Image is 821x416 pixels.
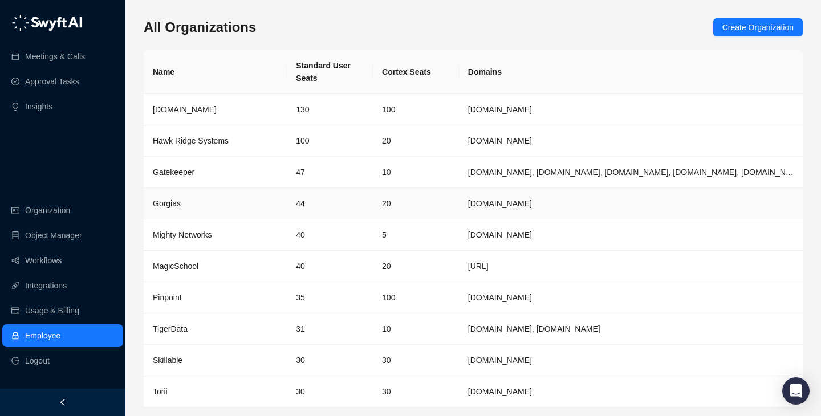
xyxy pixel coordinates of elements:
[25,224,82,247] a: Object Manager
[153,262,198,271] span: MagicSchool
[11,357,19,365] span: logout
[153,230,212,239] span: Mighty Networks
[153,356,182,365] span: Skillable
[373,188,459,219] td: 20
[459,345,803,376] td: skillable.com
[25,249,62,272] a: Workflows
[459,157,803,188] td: gatekeeperhq.com, gatekeeperhq.io, gatekeeper.io, gatekeepervclm.com, gatekeeperhq.co, trygatekee...
[25,95,52,118] a: Insights
[373,50,459,94] th: Cortex Seats
[25,199,70,222] a: Organization
[459,313,803,345] td: timescale.com, tigerdata.com
[287,188,373,219] td: 44
[287,345,373,376] td: 30
[153,168,194,177] span: Gatekeeper
[373,313,459,345] td: 10
[459,188,803,219] td: gorgias.com
[459,282,803,313] td: pinpointhq.com
[459,376,803,407] td: toriihq.com
[25,324,60,347] a: Employee
[459,125,803,157] td: hawkridgesys.com
[713,18,803,36] button: Create Organization
[153,324,188,333] span: TigerData
[144,18,256,36] h3: All Organizations
[25,299,79,322] a: Usage & Billing
[287,157,373,188] td: 47
[153,105,217,114] span: [DOMAIN_NAME]
[459,219,803,251] td: mightynetworks.com
[373,94,459,125] td: 100
[287,219,373,251] td: 40
[25,349,50,372] span: Logout
[287,376,373,407] td: 30
[373,157,459,188] td: 10
[25,70,79,93] a: Approval Tasks
[144,50,287,94] th: Name
[373,345,459,376] td: 30
[25,45,85,68] a: Meetings & Calls
[722,21,794,34] span: Create Organization
[373,376,459,407] td: 30
[287,50,373,94] th: Standard User Seats
[782,377,810,405] div: Open Intercom Messenger
[59,398,67,406] span: left
[373,219,459,251] td: 5
[11,14,83,31] img: logo-05li4sbe.png
[287,282,373,313] td: 35
[373,251,459,282] td: 20
[373,125,459,157] td: 20
[287,125,373,157] td: 100
[459,94,803,125] td: synthesia.io
[153,387,168,396] span: Torii
[153,199,181,208] span: Gorgias
[287,94,373,125] td: 130
[459,50,803,94] th: Domains
[287,251,373,282] td: 40
[287,313,373,345] td: 31
[459,251,803,282] td: magicschool.ai
[373,282,459,313] td: 100
[25,274,67,297] a: Integrations
[153,136,229,145] span: Hawk Ridge Systems
[153,293,182,302] span: Pinpoint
